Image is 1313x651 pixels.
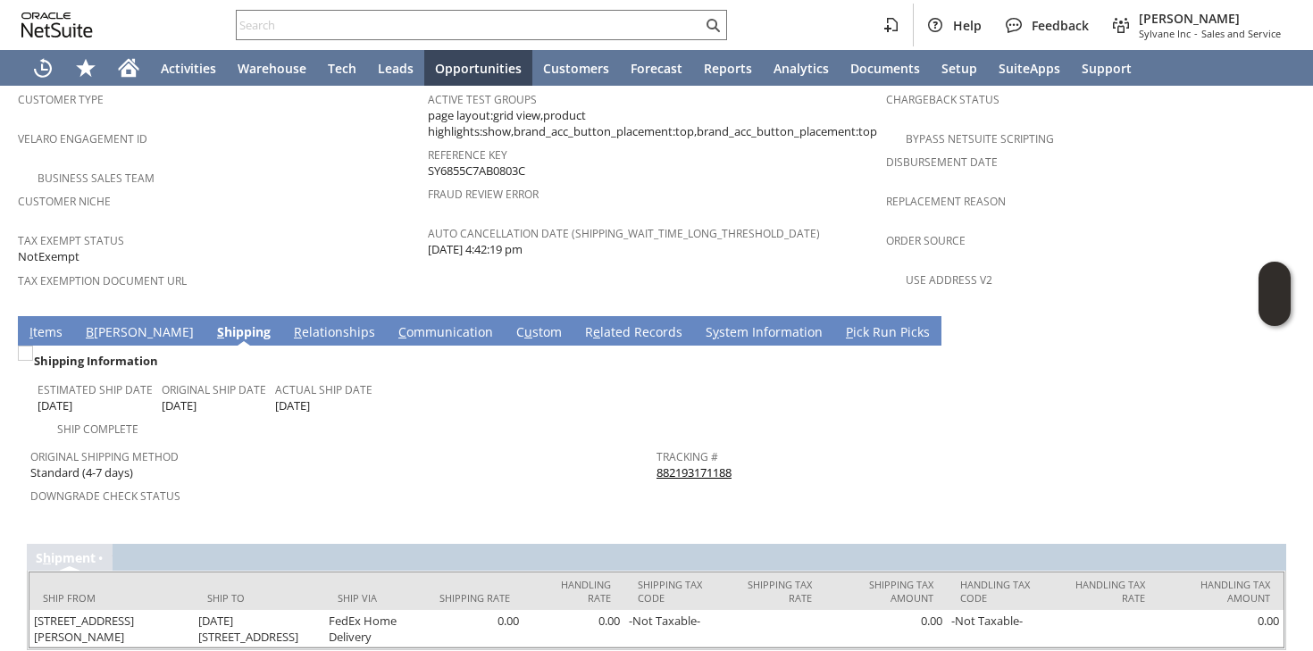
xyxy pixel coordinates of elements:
a: Reference Key [428,147,507,163]
td: -Not Taxable- [624,610,726,647]
a: Order Source [886,233,966,248]
a: Support [1071,50,1142,86]
td: [DATE][STREET_ADDRESS] [194,610,324,647]
a: Tax Exempt Status [18,233,124,248]
img: Unchecked [18,346,33,361]
a: Actual Ship Date [275,382,372,397]
span: Help [953,17,982,34]
svg: logo [21,13,93,38]
a: Disbursement Date [886,154,998,170]
a: Leads [367,50,424,86]
span: Forecast [631,60,682,77]
a: Replacement reason [886,194,1006,209]
span: h [43,549,51,566]
div: Shipping Information [30,349,649,372]
a: Pick Run Picks [841,323,934,343]
span: P [846,323,853,340]
div: Ship From [43,591,180,605]
div: Shipping Tax Code [638,578,713,605]
span: [DATE] [38,397,72,414]
input: Search [237,14,702,36]
a: Related Records [581,323,687,343]
a: Warehouse [227,50,317,86]
a: Chargeback Status [886,92,999,107]
a: Custom [512,323,566,343]
a: System Information [701,323,827,343]
a: Business Sales Team [38,171,155,186]
div: Handling Rate [537,578,611,605]
a: Estimated Ship Date [38,382,153,397]
span: Tech [328,60,356,77]
span: e [593,323,600,340]
a: Original Shipping Method [30,449,179,464]
td: FedEx Home Delivery [324,610,425,647]
a: Reports [693,50,763,86]
td: 0.00 [825,610,947,647]
div: Ship To [207,591,311,605]
div: Shipping Rate [439,591,510,605]
a: Active Test Groups [428,92,537,107]
a: Relationships [289,323,380,343]
div: Shipping Tax Rate [739,578,811,605]
a: Home [107,50,150,86]
a: Analytics [763,50,840,86]
span: Leads [378,60,414,77]
span: Customers [543,60,609,77]
a: Activities [150,50,227,86]
a: Auto Cancellation Date (shipping_wait_time_long_threshold_date) [428,226,820,241]
span: - [1194,27,1198,40]
a: Use Address V2 [906,272,992,288]
span: [DATE] [162,397,197,414]
a: Tax Exemption Document URL [18,273,187,288]
a: Original Ship Date [162,382,266,397]
svg: Search [702,14,723,36]
span: Analytics [774,60,829,77]
span: NotExempt [18,248,79,265]
span: Sylvane Inc [1139,27,1191,40]
span: page layout:grid view,product highlights:show,brand_acc_button_placement:top,brand_acc_button_pla... [428,107,877,140]
a: Items [25,323,67,343]
span: S [217,323,224,340]
span: Reports [704,60,752,77]
a: Tracking # [656,449,718,464]
td: [STREET_ADDRESS][PERSON_NAME] [29,610,194,647]
div: Handling Tax Code [960,578,1041,605]
a: Customers [532,50,620,86]
a: Shipping [213,323,275,343]
a: Bypass NetSuite Scripting [906,131,1054,146]
span: [DATE] [275,397,310,414]
span: B [86,323,94,340]
td: 0.00 [523,610,624,647]
a: Velaro Engagement ID [18,131,147,146]
iframe: Click here to launch Oracle Guided Learning Help Panel [1259,262,1291,326]
div: Handling Tax Amount [1172,578,1270,605]
a: SuiteApps [988,50,1071,86]
span: [PERSON_NAME] [1139,10,1281,27]
a: Communication [394,323,498,343]
div: Shipping Tax Amount [839,578,933,605]
td: -Not Taxable- [947,610,1054,647]
span: Activities [161,60,216,77]
span: Sales and Service [1201,27,1281,40]
a: Opportunities [424,50,532,86]
td: 0.00 [1158,610,1284,647]
div: Ship Via [338,591,412,605]
span: Standard (4-7 days) [30,464,133,481]
span: y [713,323,719,340]
a: Ship Complete [57,421,138,437]
a: Recent Records [21,50,64,86]
span: Opportunities [435,60,522,77]
svg: Shortcuts [75,57,96,79]
a: 882193171188 [656,464,732,480]
a: Downgrade Check Status [30,488,180,504]
a: B[PERSON_NAME] [81,323,198,343]
span: I [29,323,33,340]
div: Handling Tax Rate [1067,578,1145,605]
span: SY6855C7AB0803C [428,163,525,179]
span: C [398,323,406,340]
span: [DATE] 4:42:19 pm [428,241,523,258]
svg: Recent Records [32,57,54,79]
span: Documents [850,60,920,77]
a: Fraud Review Error [428,187,539,202]
span: SuiteApps [999,60,1060,77]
